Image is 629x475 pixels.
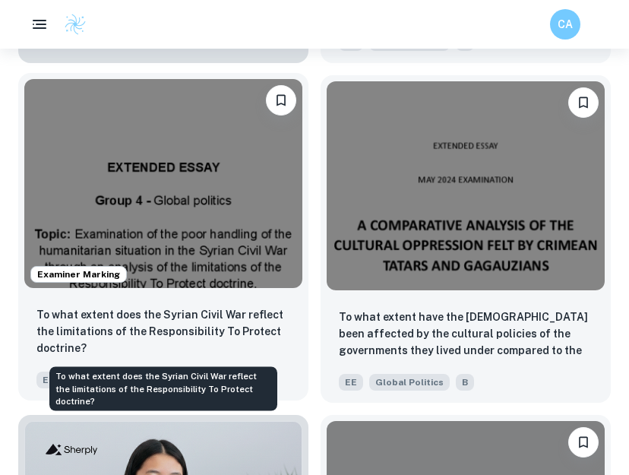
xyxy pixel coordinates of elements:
[339,309,593,360] p: To what extent have the Crimean Tatars been affected by the cultural policies of the governments ...
[568,427,599,458] button: Bookmark
[557,16,574,33] h6: CA
[568,87,599,118] button: Bookmark
[24,79,302,288] img: Global Politics EE example thumbnail: To what extent does the Syrian Civil War
[369,374,450,391] span: Global Politics
[266,85,296,116] button: Bookmark
[339,374,363,391] span: EE
[550,9,580,40] button: CA
[321,75,611,403] a: BookmarkTo what extent have the Crimean Tatars been affected by the cultural policies of the gove...
[31,268,126,281] span: Examiner Marking
[49,367,277,411] div: To what extent does the Syrian Civil War reflect the limitations of the Responsibility To Protect...
[456,374,474,391] span: B
[327,81,605,290] img: Global Politics EE example thumbnail: To what extent have the Crimean Tatars b
[36,372,61,388] span: EE
[18,75,308,403] a: Examiner MarkingBookmarkTo what extent does the Syrian Civil War reflect the limitations of the R...
[55,13,87,36] a: Clastify logo
[64,13,87,36] img: Clastify logo
[36,306,290,356] p: To what extent does the Syrian Civil War reflect the limitations of the Responsibility To Protect...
